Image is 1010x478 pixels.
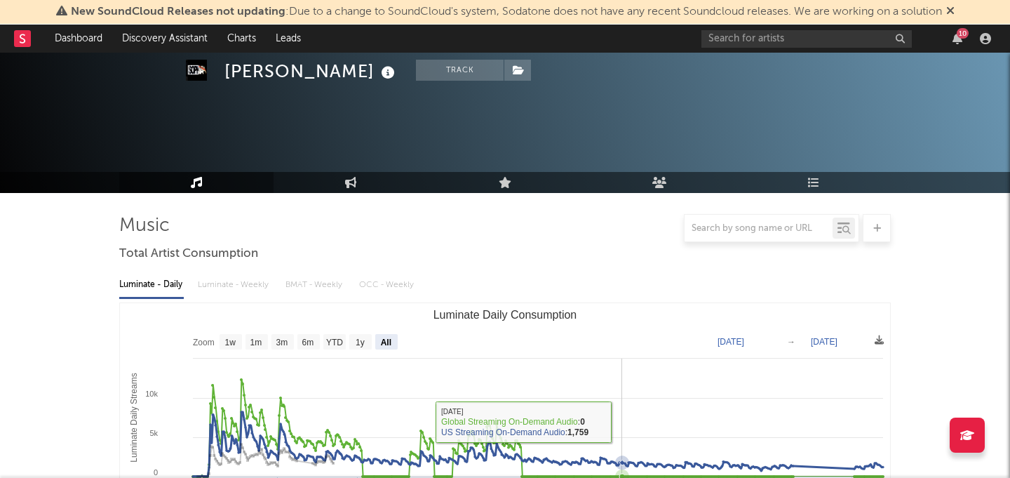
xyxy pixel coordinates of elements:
text: 1w [225,338,236,347]
text: → [787,337,795,347]
a: Leads [266,25,311,53]
a: Discovery Assistant [112,25,217,53]
text: [DATE] [718,337,744,347]
text: All [381,338,391,347]
span: Dismiss [946,6,955,18]
text: Zoom [193,338,215,347]
text: YTD [326,338,343,347]
text: [DATE] [811,337,837,347]
text: 0 [154,468,158,477]
a: Charts [217,25,266,53]
text: Luminate Daily Streams [129,373,139,462]
input: Search by song name or URL [685,223,833,234]
a: Dashboard [45,25,112,53]
text: 1m [250,338,262,347]
div: 10 [957,28,969,39]
span: : Due to a change to SoundCloud's system, Sodatone does not have any recent Soundcloud releases. ... [71,6,942,18]
text: 3m [276,338,288,347]
div: Luminate - Daily [119,273,184,297]
text: Luminate Daily Consumption [433,309,577,321]
span: New SoundCloud Releases not updating [71,6,285,18]
div: [PERSON_NAME] [224,60,398,83]
text: 6m [302,338,314,347]
button: 10 [952,33,962,44]
button: Track [416,60,504,81]
text: 10k [145,390,158,398]
input: Search for artists [701,30,912,48]
text: 1y [356,338,365,347]
text: 5k [149,429,158,437]
span: Total Artist Consumption [119,246,258,263]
